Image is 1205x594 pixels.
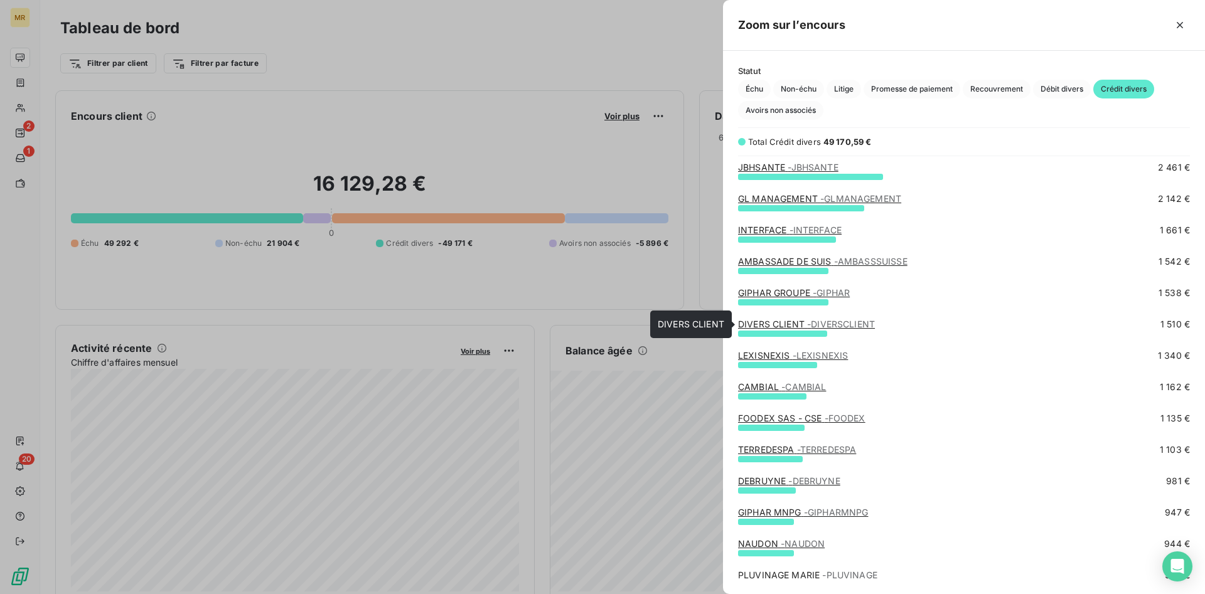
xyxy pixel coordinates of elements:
span: 1 135 € [1160,412,1190,425]
button: Crédit divers [1093,80,1154,98]
span: - GIPHAR [813,287,850,298]
button: Litige [827,80,861,98]
a: AMBASSADE DE SUIS [738,256,908,267]
button: Recouvrement [963,80,1031,98]
span: 1 103 € [1160,443,1190,456]
a: GL MANAGEMENT [738,193,901,204]
div: grid [723,164,1205,579]
span: 1 661 € [1160,224,1190,236]
span: 1 340 € [1158,349,1190,362]
span: - FOODEX [825,413,865,423]
span: - GLMANAGEMENT [820,193,901,204]
span: - CAMBIAL [781,381,826,392]
span: - DEBRUYNE [788,475,840,486]
button: Avoirs non associés [738,101,823,120]
span: - TERREDESPA [797,444,857,455]
span: - LEXISNEXIS [793,350,849,361]
span: - INTERFACE [790,225,842,235]
div: Open Intercom Messenger [1162,551,1192,581]
span: 49 170,59 € [823,137,872,147]
span: - PLUVINAGE [822,570,877,580]
a: TERREDESPA [738,444,856,455]
a: CAMBIAL [738,381,826,392]
span: Total Crédit divers [748,137,821,147]
a: LEXISNEXIS [738,350,848,361]
a: PLUVINAGE MARIE [738,570,877,580]
a: DEBRUYNE [738,475,840,486]
span: - NAUDON [781,538,825,549]
button: Échu [738,80,771,98]
a: NAUDON [738,538,825,549]
span: 944 € [1164,538,1190,550]
span: 981 € [1166,475,1190,487]
a: GIPHAR MNPG [738,507,868,517]
span: 1 538 € [1159,287,1190,299]
span: - GIPHARMNPG [804,507,869,517]
button: Non-échu [773,80,824,98]
span: 947 € [1165,506,1190,519]
span: - AMBASSSUISSE [834,256,908,267]
button: Promesse de paiement [864,80,960,98]
a: GIPHAR GROUPE [738,287,850,298]
span: DIVERS CLIENT [658,319,724,329]
span: 1 510 € [1160,318,1190,331]
span: 2 142 € [1158,193,1190,205]
button: Débit divers [1033,80,1091,98]
a: JBHSANTE [738,162,838,172]
a: INTERFACE [738,225,842,235]
a: DIVERS CLIENT [738,319,875,329]
span: 1 162 € [1160,381,1190,393]
span: - JBHSANTE [788,162,838,172]
a: FOODEX SAS - CSE [738,413,865,423]
span: - DIVERSCLIENT [807,319,875,329]
span: 2 461 € [1158,161,1190,174]
h5: Zoom sur l’encours [738,16,845,34]
span: 1 542 € [1159,255,1190,268]
span: Statut [738,66,1190,76]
